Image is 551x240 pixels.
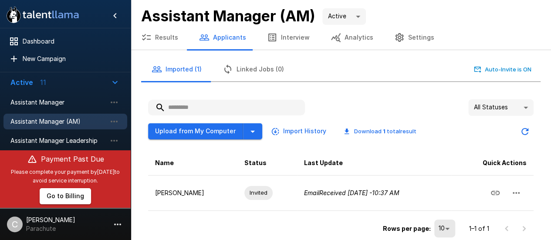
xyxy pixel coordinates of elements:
th: Last Update [297,151,452,176]
button: Linked Jobs (0) [212,57,294,81]
button: Interview [257,25,320,50]
button: Applicants [189,25,257,50]
th: Status [237,151,297,176]
button: Results [131,25,189,50]
button: Analytics [320,25,384,50]
b: Assistant Manager (AM) [141,7,315,25]
button: Import History [269,123,330,139]
p: [PERSON_NAME] [155,189,230,197]
b: 1 [383,128,385,135]
button: Auto-Invite is ON [472,63,534,76]
button: Updated Today - 10:38 AM [516,123,534,140]
div: 10 [434,220,455,237]
p: 1–1 of 1 [469,224,489,233]
div: All Statuses [468,99,534,116]
button: Settings [384,25,445,50]
button: Imported (1) [141,57,212,81]
button: Download 1 totalresult [337,125,423,138]
th: Quick Actions [452,151,534,176]
button: Upload from My Computer [148,123,243,139]
p: Rows per page: [383,224,431,233]
span: Copy Interview Link [485,188,506,196]
div: Active [322,8,366,25]
i: Email Received [DATE] - 10:37 AM [304,189,399,196]
th: Name [148,151,237,176]
span: Invited [244,189,273,197]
